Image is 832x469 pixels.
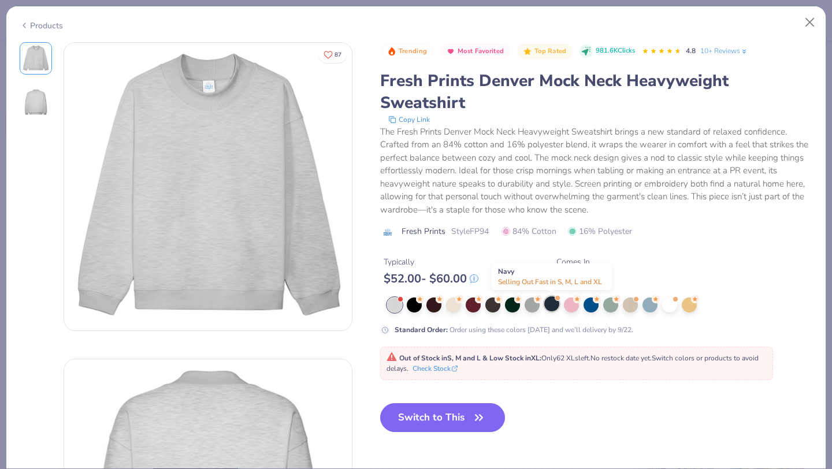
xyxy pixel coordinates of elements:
img: Trending sort [387,47,396,56]
div: Comes In [556,256,598,268]
div: Fresh Prints Denver Mock Neck Heavyweight Sweatshirt [380,70,813,114]
button: Badge Button [517,44,573,59]
span: Style FP94 [451,225,489,237]
span: Selling Out Fast in S, M, L and XL [498,277,602,286]
button: Check Stock [413,363,458,374]
img: Front [64,43,352,330]
span: 16% Polyester [568,225,632,237]
img: brand logo [380,228,396,237]
strong: & Low Stock in XL : [482,353,541,363]
button: Badge Button [440,44,510,59]
div: Navy [492,263,612,290]
span: 4.8 [686,46,696,55]
img: Top Rated sort [523,47,532,56]
span: 981.6K Clicks [596,46,635,56]
img: Most Favorited sort [446,47,455,56]
img: Back [22,88,50,116]
img: Front [22,44,50,72]
span: Trending [399,48,427,54]
div: $ 52.00 - $ 60.00 [384,271,478,286]
span: 87 [335,52,341,58]
button: Badge Button [381,44,433,59]
strong: Out of Stock in S, M and L [399,353,482,363]
strong: Standard Order : [395,325,448,334]
span: Only 62 XLs left. Switch colors or products to avoid delays. [387,353,759,373]
span: No restock date yet. [590,353,652,363]
button: Close [799,12,821,33]
span: Most Favorited [458,48,504,54]
a: 10+ Reviews [700,46,748,56]
div: Typically [384,256,478,268]
div: 4.8 Stars [642,42,681,61]
div: Order using these colors [DATE] and we’ll delivery by 9/22. [395,325,633,335]
button: Switch to This [380,403,506,432]
div: Products [20,20,63,32]
div: The Fresh Prints Denver Mock Neck Heavyweight Sweatshirt brings a new standard of relaxed confide... [380,125,813,217]
button: copy to clipboard [385,114,433,125]
button: Like [318,46,347,63]
span: Top Rated [534,48,567,54]
span: 84% Cotton [502,225,556,237]
span: Fresh Prints [402,225,445,237]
